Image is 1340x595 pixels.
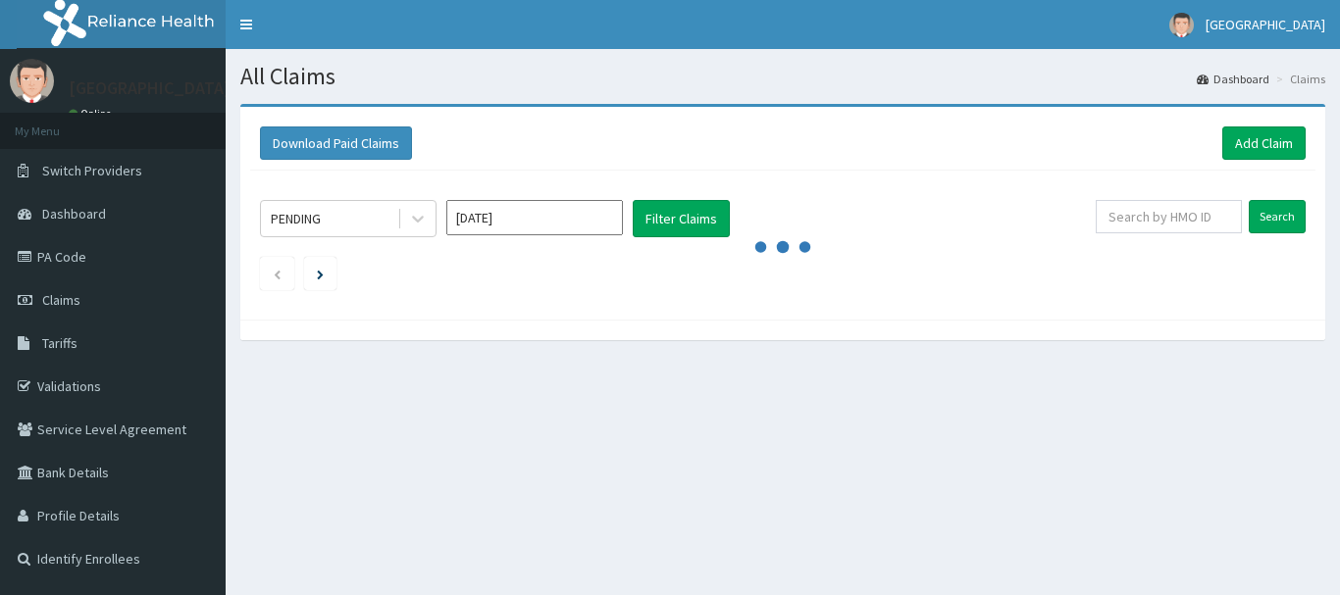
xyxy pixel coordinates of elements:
[42,334,77,352] span: Tariffs
[69,107,116,121] a: Online
[42,205,106,223] span: Dashboard
[1222,126,1306,160] a: Add Claim
[10,59,54,103] img: User Image
[69,79,231,97] p: [GEOGRAPHIC_DATA]
[1169,13,1194,37] img: User Image
[1206,16,1325,33] span: [GEOGRAPHIC_DATA]
[633,200,730,237] button: Filter Claims
[260,126,412,160] button: Download Paid Claims
[271,209,321,228] div: PENDING
[1197,71,1269,87] a: Dashboard
[42,291,80,309] span: Claims
[446,200,623,235] input: Select Month and Year
[273,265,282,282] a: Previous page
[240,64,1325,89] h1: All Claims
[753,218,812,276] svg: audio-loading
[1249,200,1306,233] input: Search
[42,162,142,179] span: Switch Providers
[1096,200,1242,233] input: Search by HMO ID
[317,265,324,282] a: Next page
[1271,71,1325,87] li: Claims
